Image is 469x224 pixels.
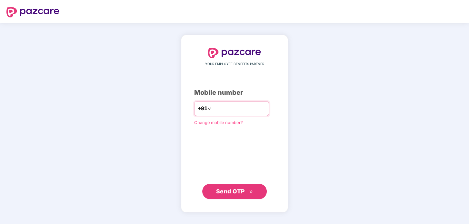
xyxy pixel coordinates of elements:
div: Mobile number [194,88,275,98]
span: double-right [249,190,253,194]
span: +91 [198,104,207,112]
img: logo [208,48,261,58]
span: YOUR EMPLOYEE BENEFITS PARTNER [205,62,264,67]
button: Send OTPdouble-right [202,184,267,199]
img: logo [6,7,59,17]
span: down [207,107,211,111]
span: Send OTP [216,188,245,195]
a: Change mobile number? [194,120,243,125]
